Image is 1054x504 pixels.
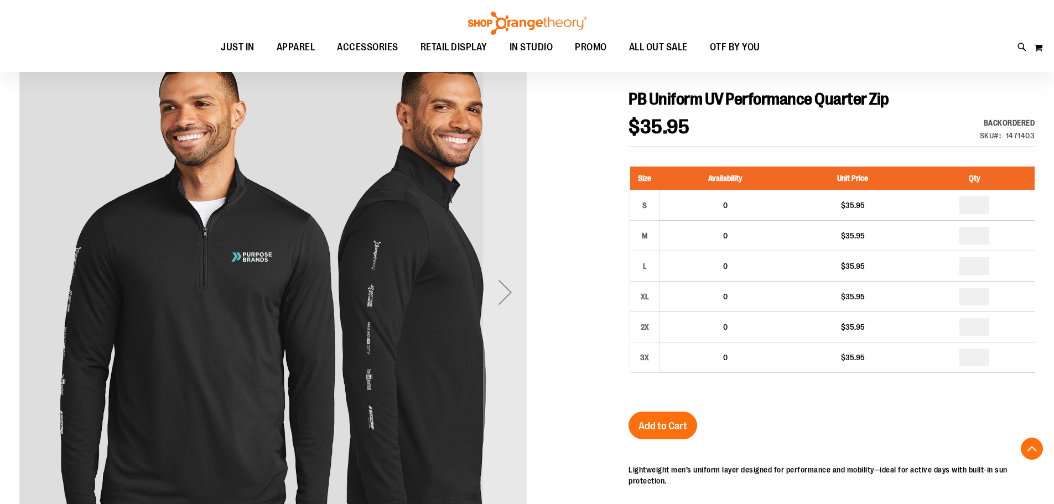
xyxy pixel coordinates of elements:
span: 0 [723,323,728,331]
img: Shop Orangetheory [466,12,588,35]
div: $35.95 [796,321,908,332]
div: 1471403 [1006,130,1035,141]
div: XL [636,288,653,305]
div: $35.95 [796,200,908,211]
div: Backordered [980,117,1035,128]
span: PB Uniform UV Performance Quarter Zip [629,90,889,108]
span: JUST IN [221,35,255,60]
span: ALL OUT SALE [629,35,688,60]
span: PROMO [575,35,607,60]
div: Availability [980,117,1035,128]
div: $35.95 [796,352,908,363]
div: S [636,197,653,214]
span: $35.95 [629,116,689,138]
th: Qty [915,167,1035,190]
span: IN STUDIO [510,35,553,60]
p: Lightweight men’s uniform layer designed for performance and mobility—ideal for active days with ... [629,464,1035,486]
div: $35.95 [796,291,908,302]
th: Availability [660,167,791,190]
button: Back To Top [1021,438,1043,460]
th: Unit Price [791,167,914,190]
span: 0 [723,262,728,271]
div: M [636,227,653,244]
span: RETAIL DISPLAY [420,35,487,60]
span: 0 [723,292,728,301]
span: OTF BY YOU [710,35,760,60]
span: 0 [723,231,728,240]
span: 0 [723,353,728,362]
strong: SKU [980,131,1001,140]
div: 2X [636,319,653,335]
span: Add to Cart [638,420,687,432]
span: ACCESSORIES [337,35,398,60]
span: 0 [723,201,728,210]
div: L [636,258,653,274]
div: $35.95 [796,230,908,241]
div: 3X [636,349,653,366]
span: APPAREL [277,35,315,60]
th: Size [630,167,660,190]
div: $35.95 [796,261,908,272]
button: Add to Cart [629,412,697,439]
